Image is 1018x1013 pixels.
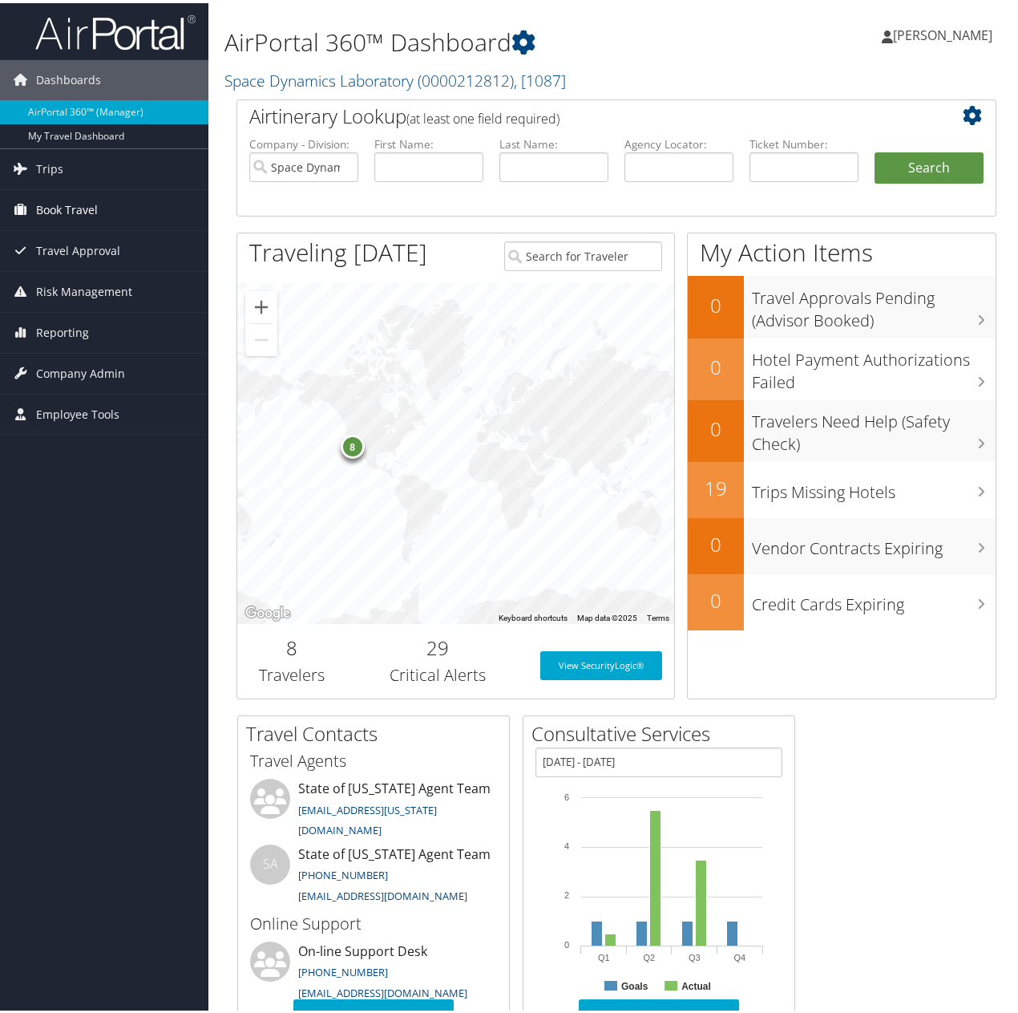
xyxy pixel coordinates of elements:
[752,526,996,557] h3: Vendor Contracts Expiring
[224,67,566,88] a: Space Dynamics Laboratory
[688,233,996,266] h1: My Action Items
[688,397,996,459] a: 0Travelers Need Help (Safety Check)
[224,22,747,56] h1: AirPortal 360™ Dashboard
[241,600,294,621] a: Open this area in Google Maps (opens a new window)
[249,661,334,683] h3: Travelers
[688,459,996,515] a: 19Trips Missing Hotels
[250,841,290,881] div: SA
[36,269,132,309] span: Risk Management
[688,528,744,555] h2: 0
[893,23,992,41] span: [PERSON_NAME]
[624,133,733,149] label: Agency Locator:
[241,600,294,621] img: Google
[246,717,509,744] h2: Travel Contacts
[298,962,388,976] a: [PHONE_NUMBER]
[752,399,996,452] h3: Travelers Need Help (Safety Check)
[250,910,497,932] h3: Online Support
[406,107,559,124] span: (at least one field required)
[249,233,427,266] h1: Traveling [DATE]
[250,747,497,769] h3: Travel Agents
[36,57,101,97] span: Dashboards
[36,391,119,432] span: Employee Tools
[36,310,89,350] span: Reporting
[36,187,98,227] span: Book Travel
[688,273,996,334] a: 0Travel Approvals Pending (Advisor Booked)
[882,8,1008,56] a: [PERSON_NAME]
[733,950,745,959] text: Q4
[688,289,744,316] h2: 0
[752,338,996,391] h3: Hotel Payment Authorizations Failed
[564,887,569,897] tspan: 2
[245,321,277,353] button: Zoom out
[298,885,467,900] a: [EMAIL_ADDRESS][DOMAIN_NAME]
[298,800,437,835] a: [EMAIL_ADDRESS][US_STATE][DOMAIN_NAME]
[598,950,610,959] text: Q1
[688,412,744,440] h2: 0
[341,431,365,455] div: 8
[749,133,858,149] label: Ticket Number:
[499,133,608,149] label: Last Name:
[752,582,996,613] h3: Credit Cards Expiring
[249,99,920,127] h2: Airtinerary Lookup
[647,610,669,619] a: Terms (opens in new tab)
[249,631,334,658] h2: 8
[688,571,996,627] a: 0Credit Cards Expiring
[688,515,996,571] a: 0Vendor Contracts Expiring
[298,983,467,997] a: [EMAIL_ADDRESS][DOMAIN_NAME]
[875,149,984,181] button: Search
[688,335,996,397] a: 0Hotel Payment Authorizations Failed
[564,937,569,946] tspan: 0
[249,133,358,149] label: Company - Division:
[688,472,744,499] h2: 19
[504,238,662,268] input: Search for Traveler
[577,610,637,619] span: Map data ©2025
[688,584,744,611] h2: 0
[643,950,655,959] text: Q2
[298,865,388,879] a: [PHONE_NUMBER]
[36,350,125,391] span: Company Admin
[358,631,516,658] h2: 29
[242,938,505,1004] li: On-line Support Desk
[752,470,996,500] h3: Trips Missing Hotels
[531,717,794,744] h2: Consultative Services
[688,350,744,378] h2: 0
[36,228,120,268] span: Travel Approval
[681,978,711,989] text: Actual
[242,841,505,907] li: State of [US_STATE] Agent Team
[621,978,648,989] text: Goals
[499,610,568,621] button: Keyboard shortcuts
[564,838,569,848] tspan: 4
[374,133,483,149] label: First Name:
[689,950,701,959] text: Q3
[35,10,196,48] img: airportal-logo.png
[245,288,277,320] button: Zoom in
[242,776,505,841] li: State of [US_STATE] Agent Team
[358,661,516,683] h3: Critical Alerts
[514,67,566,88] span: , [ 1087 ]
[752,276,996,329] h3: Travel Approvals Pending (Advisor Booked)
[564,789,569,799] tspan: 6
[418,67,514,88] span: ( 0000212812 )
[540,648,662,677] a: View SecurityLogic®
[36,146,63,186] span: Trips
